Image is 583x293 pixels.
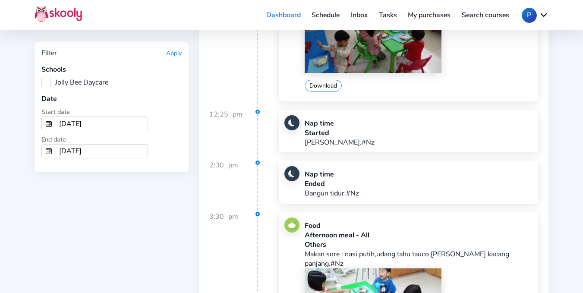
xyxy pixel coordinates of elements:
button: Apply [166,49,182,57]
button: Pchevron down outline [522,8,548,23]
input: From Date [56,117,148,131]
div: Date [41,94,182,104]
a: Tasks [373,8,403,22]
div: Schools [41,65,182,74]
div: Ended [305,179,359,189]
a: Schedule [306,8,346,22]
span: End date [41,135,66,144]
div: Afternoon meal - All [305,230,533,240]
label: Jolly Bee Daycare [41,78,108,87]
div: Nap time [305,119,375,128]
p: Makan sore : nasi putih,udang tahu tauco [PERSON_NAME] kacang panjang.#Nz [305,249,533,268]
div: Nap time [305,170,359,179]
p: [PERSON_NAME].#Nz [305,138,375,147]
ion-icon: calendar outline [45,120,52,127]
div: pm [233,110,243,160]
button: calendar outline [42,117,56,131]
div: 2:30 [209,161,258,211]
a: My purchases [402,8,456,22]
div: 12:25 [209,110,258,160]
img: food.jpg [284,217,299,233]
ion-icon: calendar outline [45,148,52,154]
a: Dashboard [261,8,306,22]
img: nap.jpg [284,115,299,130]
button: Download [305,80,342,91]
div: pm [228,161,238,211]
div: Started [305,128,375,138]
span: Start date [41,107,70,116]
img: nap.jpg [284,166,299,181]
img: Skooly [35,6,82,22]
p: Bangun tidur.#Nz [305,189,359,198]
div: Food [305,221,533,230]
button: calendar outline [42,145,56,158]
input: To Date [56,145,148,158]
a: Search courses [456,8,515,22]
div: Others [305,240,533,249]
a: Inbox [345,8,373,22]
div: Filter [41,48,57,58]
